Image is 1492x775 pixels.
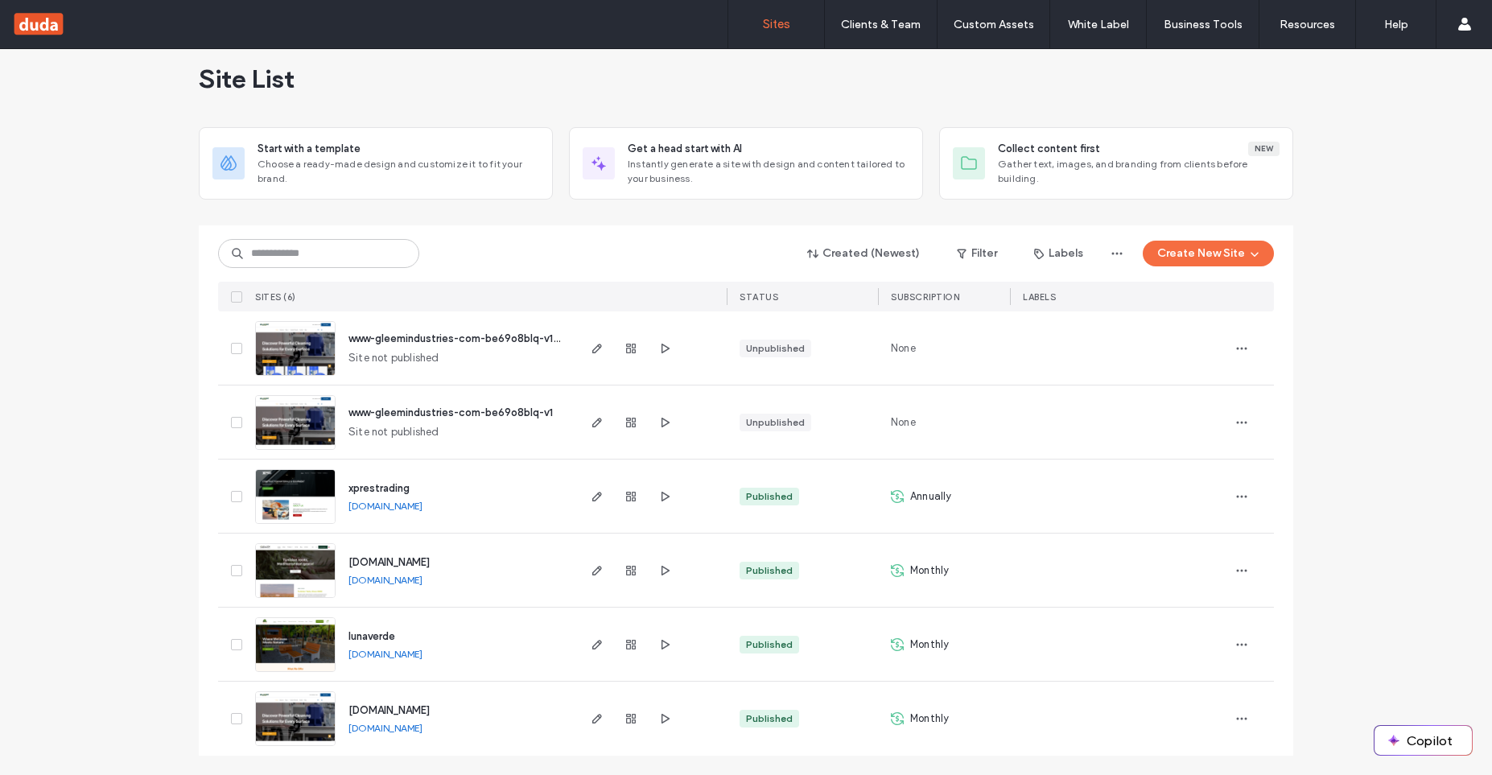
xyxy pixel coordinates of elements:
[348,574,422,586] a: [DOMAIN_NAME]
[746,563,793,578] div: Published
[746,341,805,356] div: Unpublished
[763,17,790,31] label: Sites
[891,414,916,431] span: None
[998,157,1280,186] span: Gather text, images, and branding from clients before building.
[1280,18,1335,31] label: Resources
[348,648,422,660] a: [DOMAIN_NAME]
[910,711,949,727] span: Monthly
[36,11,69,26] span: Help
[348,500,422,512] a: [DOMAIN_NAME]
[258,141,361,157] span: Start with a template
[348,556,430,568] a: [DOMAIN_NAME]
[348,350,439,366] span: Site not published
[746,489,793,504] div: Published
[746,637,793,652] div: Published
[348,406,553,418] a: www-gleemindustries-com-be69o8blq-v1
[348,722,422,734] a: [DOMAIN_NAME]
[569,127,923,200] div: Get a head start with AIInstantly generate a site with design and content tailored to your business.
[1375,726,1472,755] button: Copilot
[348,332,653,344] a: www-gleemindustries-com-be69o8blq-v1-ghxgolodl-v1-amine
[910,563,949,579] span: Monthly
[941,241,1013,266] button: Filter
[891,340,916,357] span: None
[1248,142,1280,156] div: New
[1164,18,1243,31] label: Business Tools
[348,704,430,716] a: [DOMAIN_NAME]
[255,291,296,303] span: SITES (6)
[1068,18,1129,31] label: White Label
[939,127,1293,200] div: Collect content firstNewGather text, images, and branding from clients before building.
[258,157,539,186] span: Choose a ready-made design and customize it to fit your brand.
[1020,241,1098,266] button: Labels
[998,141,1100,157] span: Collect content first
[954,18,1034,31] label: Custom Assets
[1143,241,1274,266] button: Create New Site
[910,637,949,653] span: Monthly
[628,157,909,186] span: Instantly generate a site with design and content tailored to your business.
[746,711,793,726] div: Published
[1023,291,1056,303] span: LABELS
[910,488,952,505] span: Annually
[891,291,959,303] span: SUBSCRIPTION
[793,241,934,266] button: Created (Newest)
[841,18,921,31] label: Clients & Team
[199,127,553,200] div: Start with a templateChoose a ready-made design and customize it to fit your brand.
[348,424,439,440] span: Site not published
[1384,18,1408,31] label: Help
[746,415,805,430] div: Unpublished
[199,63,295,95] span: Site List
[628,141,742,157] span: Get a head start with AI
[348,482,410,494] a: xprestrading
[740,291,778,303] span: STATUS
[348,630,395,642] a: lunaverde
